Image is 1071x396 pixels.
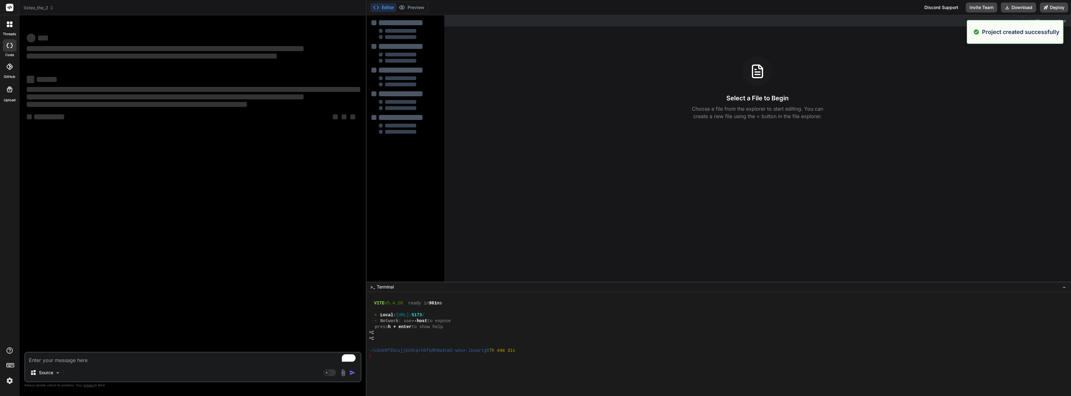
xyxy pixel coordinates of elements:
span: ms [437,300,442,306]
span: ‌ [27,102,247,107]
img: alert [973,28,979,36]
label: Upload [4,98,16,103]
span: ➜ [374,318,375,324]
span: : [393,312,396,318]
span: ready in [408,300,429,306]
span: Terminal [377,284,394,290]
span: listeo_the_2 [24,5,54,11]
button: Editor [370,3,396,12]
span: VITE [374,300,385,306]
img: settings [4,375,15,386]
span: privacy [83,383,95,387]
button: − [1061,282,1067,292]
img: icon [349,370,356,376]
span: ‌ [27,34,35,42]
span: ➜ [374,312,375,318]
span: Local [380,312,393,318]
button: Preview [396,3,427,12]
span: ‌ [27,87,360,92]
span: to show help [412,324,443,330]
span: / [422,312,425,318]
span: ~/u3uk0f35zsjjbn9cprh6fq9h0p4tm2-wnxx-lkoartg8 [369,348,489,354]
span: − [1063,284,1066,290]
span: ❯ [369,354,372,360]
label: threads [3,31,16,37]
span: ^C [369,336,374,342]
p: Project created successfully [982,28,1059,36]
span: ‌ [27,94,304,99]
span: ‌ [34,114,64,119]
span: 961 [429,300,437,306]
span: ‌ [38,36,48,41]
span: ‌ [333,114,338,119]
span: [URL]: [396,312,412,318]
span: to expose [427,318,451,324]
span: ‌ [27,54,277,59]
button: Deploy [1040,2,1068,12]
span: press [375,324,388,330]
span: ^C [369,330,374,336]
button: Invite Team [966,2,997,12]
p: Always double-check its answers. Your in Bind [24,382,361,388]
h3: Select a File to Begin [726,94,789,103]
button: Download [1001,2,1036,12]
span: ‌ [37,77,57,82]
img: Pick Models [55,370,60,375]
label: GitHub [4,74,15,79]
span: ‌ [342,114,347,119]
div: Discord Support [921,2,962,12]
span: ‌ [27,114,32,119]
span: 7h 44m 31s [489,348,515,354]
span: v5.4.20 [385,300,403,306]
span: ➜ [374,324,375,330]
span: ‌ [350,114,355,119]
textarea: To enrich screen reader interactions, please activate Accessibility in Grammarly extension settings [25,353,361,364]
span: ‌ [27,76,34,83]
span: Network [380,318,399,324]
label: code [5,52,14,58]
span: : use [399,318,412,324]
span: >_ [370,284,375,290]
p: Source [39,370,53,376]
p: Choose a file from the explorer to start editing. You can create a new file using the + button in... [688,105,827,120]
span: Show preview [1036,18,1066,24]
span: --host [412,318,427,324]
span: h + enter [388,324,412,330]
span: ‌ [27,46,304,51]
img: attachment [340,369,347,376]
span: 5173 [412,312,422,318]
